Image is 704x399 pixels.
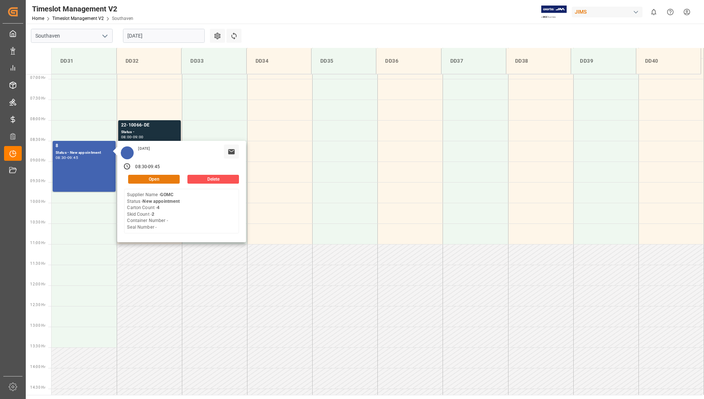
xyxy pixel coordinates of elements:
button: JIMS [572,5,645,19]
div: 09:45 [148,164,160,170]
span: 11:00 Hr [30,241,45,245]
span: 08:00 Hr [30,117,45,121]
div: 08:00 [121,135,132,139]
div: - [147,164,148,170]
div: DD39 [577,54,630,68]
button: Delete [187,175,239,184]
input: Type to search/select [31,29,113,43]
span: 07:30 Hr [30,96,45,100]
div: DD31 [57,54,110,68]
span: 12:30 Hr [30,303,45,307]
b: 2 [152,212,154,217]
div: DD33 [187,54,240,68]
span: 14:30 Hr [30,385,45,389]
div: 08:30 [56,156,66,159]
div: 09:45 [67,156,78,159]
div: 8 [56,142,113,150]
input: DD-MM-YYYY [123,29,205,43]
div: DD34 [253,54,305,68]
button: Open [128,175,180,184]
img: Exertis%20JAM%20-%20Email%20Logo.jpg_1722504956.jpg [541,6,567,18]
span: 10:00 Hr [30,199,45,204]
b: New appointment [142,199,180,204]
div: Status - New appointment [56,150,113,156]
span: 07:00 Hr [30,76,45,80]
div: - [131,135,133,139]
span: 12:00 Hr [30,282,45,286]
span: 08:30 Hr [30,138,45,142]
button: show 0 new notifications [645,4,662,20]
span: 09:30 Hr [30,179,45,183]
button: Help Center [662,4,679,20]
div: - [66,156,67,159]
div: DD38 [512,54,565,68]
b: GOMC [160,192,173,197]
div: [DATE] [135,146,152,151]
div: Supplier Name - Status - Carton Count - Skid Count - Container Number - Seal Number - [127,192,180,230]
a: Home [32,16,44,21]
button: open menu [99,30,110,42]
a: Timeslot Management V2 [52,16,104,21]
div: Status - [121,129,178,135]
span: 14:00 Hr [30,365,45,369]
div: DD36 [382,54,435,68]
span: 13:00 Hr [30,323,45,327]
div: Timeslot Management V2 [32,3,133,14]
div: JIMS [572,7,643,17]
span: 13:30 Hr [30,344,45,348]
div: 22-10066-DE [121,122,178,129]
div: DD35 [317,54,370,68]
span: 10:30 Hr [30,220,45,224]
span: 09:00 Hr [30,158,45,162]
div: 08:30 [135,164,147,170]
div: DD37 [447,54,500,68]
b: 4 [157,205,159,210]
div: DD40 [642,54,695,68]
span: 11:30 Hr [30,261,45,266]
div: 09:00 [133,135,144,139]
div: DD32 [123,54,175,68]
